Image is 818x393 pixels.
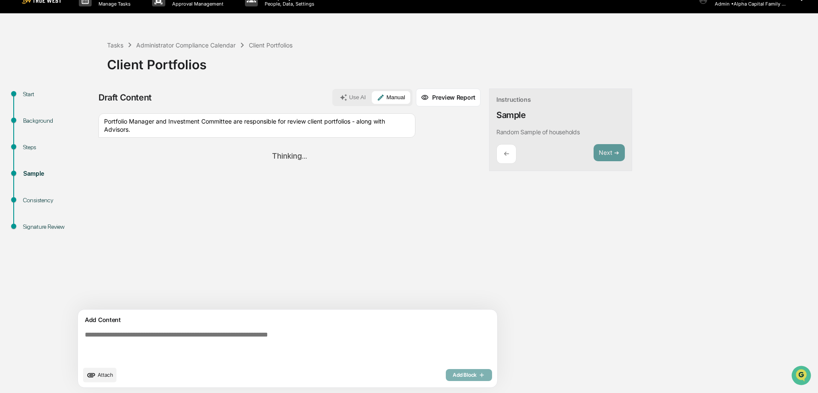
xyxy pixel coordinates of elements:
p: People, Data, Settings [258,1,319,7]
div: Start [23,90,93,99]
a: 🔎Data Lookup [5,121,57,136]
p: Manage Tasks [92,1,135,7]
button: upload document [83,368,116,382]
a: 🗄️Attestations [59,104,110,120]
div: Tasks [107,41,123,49]
button: Use AI [334,91,371,104]
div: Draft Content [99,92,152,103]
button: Preview Report [416,89,481,106]
div: 🗄️ [62,109,69,115]
span: Attestations [71,108,106,116]
div: Steps [23,143,93,152]
a: Powered byPylon [60,145,104,151]
div: Sample [496,110,526,120]
p: Random Sample of households [496,128,579,136]
p: Admin • Alpha Capital Family Office [708,1,788,7]
div: 🔎 [9,125,15,132]
a: 🖐️Preclearance [5,104,59,120]
img: 1746055101610-c473b297-6a78-478c-a979-82029cc54cd1 [9,65,24,81]
span: Preclearance [17,108,55,116]
div: Signature Review [23,222,93,231]
button: Manual [372,91,410,104]
div: Portfolio Manager and Investment Committee are responsible for review client portfolios - along w... [99,113,415,138]
div: Administrator Compliance Calendar [136,41,236,49]
div: Add Content [83,315,492,325]
button: Next ➔ [594,144,625,162]
span: Data Lookup [17,124,54,133]
p: How can we help? [9,18,156,32]
div: Thinking... [99,145,481,167]
div: We're available if you need us! [29,74,108,81]
p: Approval Management [165,1,228,7]
iframe: Open customer support [791,365,814,388]
div: Instructions [496,96,531,103]
div: 🖐️ [9,109,15,115]
div: Client Portfolios [107,50,814,72]
div: Client Portfolios [249,41,293,49]
button: Start new chat [146,68,156,78]
div: Sample [23,169,93,178]
span: Pylon [85,145,104,151]
div: Background [23,116,93,125]
div: Consistency [23,196,93,205]
div: Start new chat [29,65,140,74]
p: ← [504,150,509,158]
span: Attach [98,372,113,378]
